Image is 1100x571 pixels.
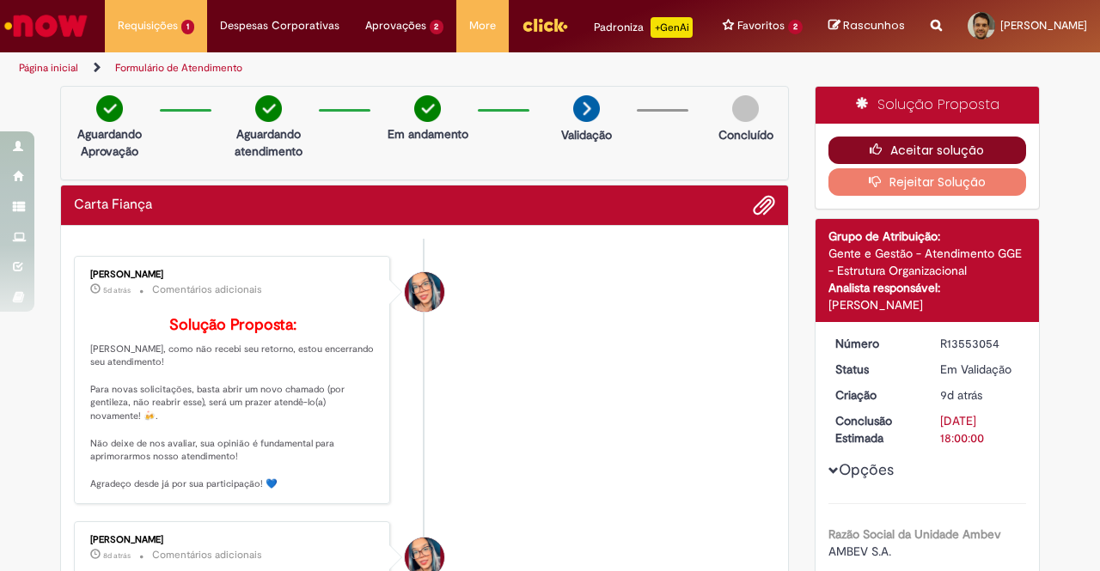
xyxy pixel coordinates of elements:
img: click_logo_yellow_360x200.png [522,12,568,38]
span: Rascunhos [843,17,905,33]
p: [PERSON_NAME], como não recebi seu retorno, estou encerrando seu atendimento! Para novas solicita... [90,317,376,491]
div: Gente e Gestão - Atendimento GGE - Estrutura Organizacional [828,245,1027,279]
p: +GenAi [651,17,693,38]
span: Favoritos [737,17,785,34]
small: Comentários adicionais [152,282,262,297]
a: Página inicial [19,61,78,75]
span: 2 [788,20,803,34]
button: Aceitar solução [828,137,1027,164]
p: Aguardando atendimento [227,125,310,160]
button: Rejeitar Solução [828,168,1027,196]
span: [PERSON_NAME] [1000,18,1087,33]
span: AMBEV S.A. [828,544,891,559]
div: Em Validação [940,361,1020,378]
b: Solução Proposta: [169,315,296,335]
small: Comentários adicionais [152,548,262,562]
span: Requisições [118,17,178,34]
p: Aguardando Aprovação [68,125,151,160]
dt: Número [822,335,928,352]
div: R13553054 [940,335,1020,352]
time: 21/09/2025 07:45:17 [940,387,982,403]
span: 8d atrás [103,550,131,561]
b: Razão Social da Unidade Ambev [828,526,1001,542]
button: Adicionar anexos [753,194,775,216]
div: Grupo de Atribuição: [828,228,1027,245]
img: arrow-next.png [573,95,600,122]
h2: Carta Fiança Histórico de tíquete [74,197,152,213]
div: [PERSON_NAME] [90,535,376,545]
span: 9d atrás [940,387,982,403]
dt: Criação [822,386,928,404]
div: [PERSON_NAME] [90,270,376,280]
dt: Conclusão Estimada [822,412,928,446]
div: Analista responsável: [828,279,1027,296]
p: Em andamento [388,125,468,143]
span: 2 [430,20,444,34]
dt: Status [822,361,928,378]
span: More [469,17,496,34]
img: img-circle-grey.png [732,95,759,122]
div: [DATE] 18:00:00 [940,412,1020,446]
div: Maira Priscila Da Silva Arnaldo [405,272,444,312]
div: [PERSON_NAME] [828,296,1027,313]
span: Despesas Corporativas [220,17,339,34]
span: 5d atrás [103,285,131,295]
img: check-circle-green.png [96,95,123,122]
a: Rascunhos [828,18,905,34]
p: Validação [561,126,612,143]
ul: Trilhas de página [13,52,720,84]
span: Aprovações [365,17,426,34]
div: Padroniza [594,17,693,38]
span: 1 [181,20,194,34]
time: 22/09/2025 09:31:28 [103,550,131,561]
time: 24/09/2025 17:00:09 [103,285,131,295]
a: Formulário de Atendimento [115,61,242,75]
img: check-circle-green.png [414,95,441,122]
img: ServiceNow [2,9,90,43]
div: 21/09/2025 07:45:17 [940,386,1020,404]
img: check-circle-green.png [255,95,282,122]
div: Solução Proposta [816,87,1040,124]
p: Concluído [718,126,773,143]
